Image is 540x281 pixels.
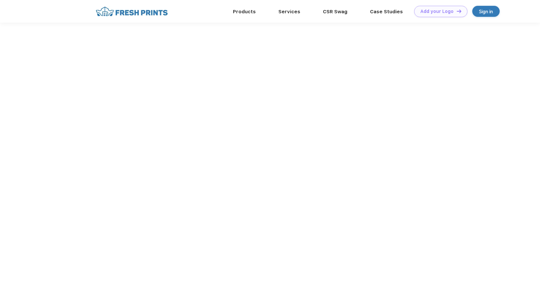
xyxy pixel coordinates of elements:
img: DT [457,9,461,13]
a: Products [233,9,256,15]
div: Sign in [479,8,493,15]
a: Sign in [472,6,500,17]
div: Add your Logo [420,9,454,14]
img: fo%20logo%202.webp [94,6,170,17]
